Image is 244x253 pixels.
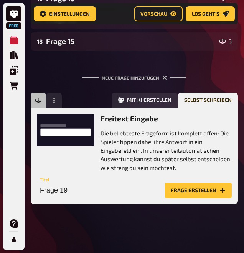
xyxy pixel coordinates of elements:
[112,93,178,108] button: Mit KI erstellen
[178,93,238,108] button: Selbst schreiben
[82,63,186,87] div: Neue Frage hinzufügen
[140,11,167,16] span: Vorschau
[37,38,43,45] div: 18
[192,11,219,16] span: Los geht's
[101,114,232,123] h3: Freitext Eingabe
[219,38,232,44] div: 3
[101,129,232,172] p: Die beliebteste Frageform ist komplett offen: Die Spieler tippen dabei ihre Antwort in ein Eingab...
[37,183,162,198] input: Titel
[46,37,216,46] div: Frage 15
[134,6,183,21] button: Vorschau
[165,183,232,198] button: Frage erstellen
[186,6,235,21] button: Los geht's
[7,23,21,28] span: Free
[49,11,90,16] span: Einstellungen
[34,6,96,21] button: Einstellungen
